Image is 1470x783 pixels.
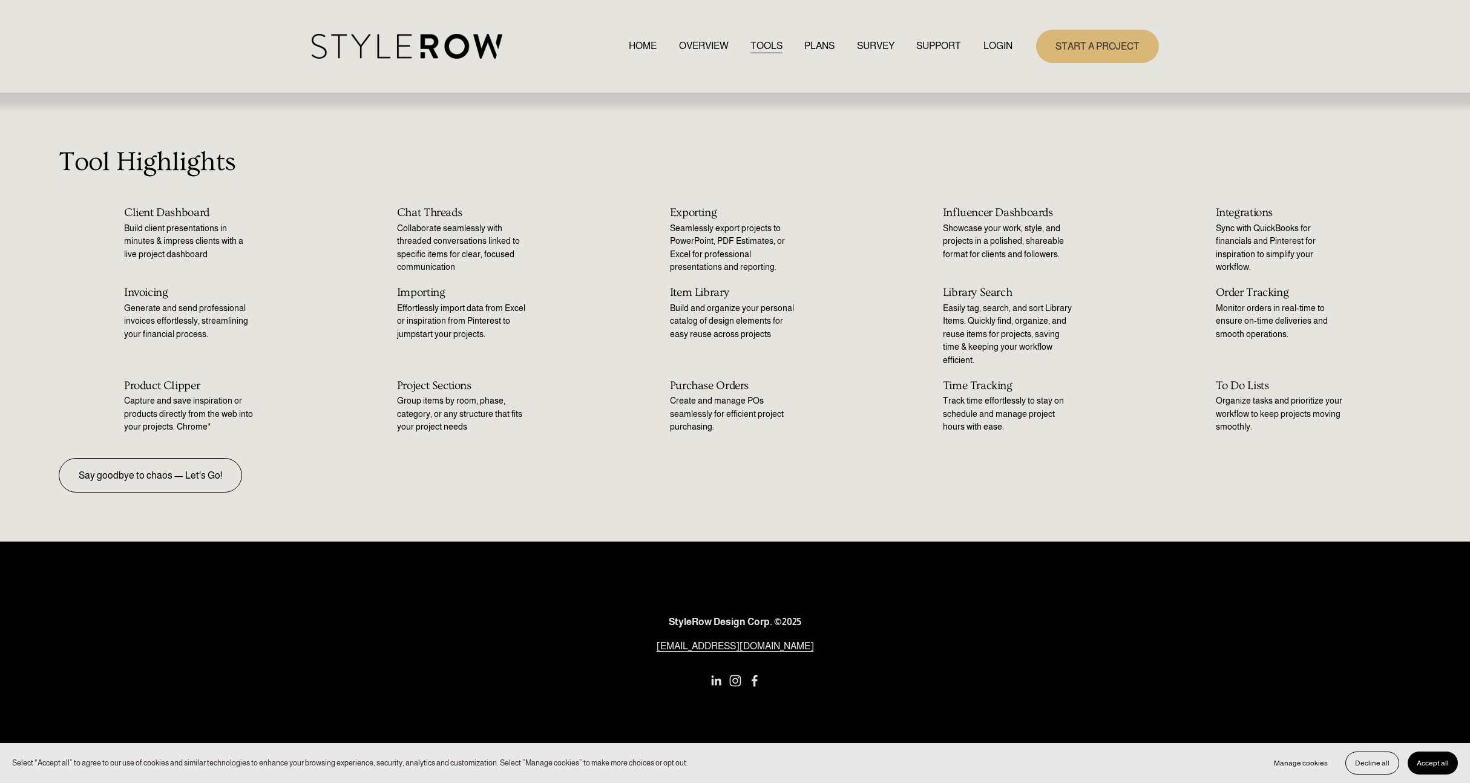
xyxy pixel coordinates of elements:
button: Manage cookies [1265,752,1337,775]
p: Sync with QuickBooks for financials and Pinterest for inspiration to simplify your workflow. [1216,222,1346,274]
h2: Chat Threads [397,206,527,219]
h2: Exporting [670,206,800,219]
h2: Order Tracking [1216,286,1346,299]
span: Manage cookies [1274,759,1328,767]
h2: Invoicing [124,286,254,299]
p: Collaborate seamlessly with threaded conversations linked to specific items for clear, focused co... [397,222,527,274]
h2: Library Search [943,286,1073,299]
p: Generate and send professional invoices effortlessly, streamlining your financial process. [124,302,254,341]
p: Capture and save inspiration or products directly from the web into your projects. Chrome* [124,395,254,434]
p: Monitor orders in real-time to ensure on-time deliveries and smooth operations. [1216,302,1346,341]
p: Tool Highlights [59,142,1411,182]
img: StyleRow [312,34,502,59]
p: Easily tag, search, and sort Library Items. Quickly find, organize, and reuse items for projects,... [943,302,1073,367]
p: Organize tasks and prioritize your workflow to keep projects moving smoothly. [1216,395,1346,434]
a: folder dropdown [916,38,961,54]
a: START A PROJECT [1036,30,1159,63]
h2: Client Dashboard [124,206,254,219]
button: Accept all [1408,752,1458,775]
a: Say goodbye to chaos — Let's Go! [59,458,242,493]
p: Build client presentations in minutes & impress clients with a live project dashboard [124,222,254,261]
a: SURVEY [857,38,894,54]
strong: StyleRow Design Corp. ©2025 [669,617,801,627]
a: OVERVIEW [679,38,729,54]
h2: Purchase Orders [670,379,800,392]
p: Create and manage POs seamlessly for efficient project purchasing. [670,395,800,434]
a: LinkedIn [710,675,722,687]
h2: Influencer Dashboards [943,206,1073,219]
p: Build and organize your personal catalog of design elements for easy reuse across projects [670,302,800,341]
h2: Product Clipper [124,379,254,392]
button: Decline all [1345,752,1399,775]
h2: Time Tracking [943,379,1073,392]
span: SUPPORT [916,39,961,53]
span: Accept all [1417,759,1449,767]
a: [EMAIL_ADDRESS][DOMAIN_NAME] [657,639,814,654]
a: PLANS [804,38,835,54]
p: Select “Accept all” to agree to our use of cookies and similar technologies to enhance your brows... [12,757,688,768]
p: Seamlessly export projects to PowerPoint, PDF Estimates, or Excel for professional presentations ... [670,222,800,274]
a: Instagram [729,675,741,687]
p: Group items by room, phase, category, or any structure that fits your project needs [397,395,527,434]
p: Effortlessly import data from Excel or inspiration from Pinterest to jumpstart your projects. [397,302,527,341]
h2: Project Sections [397,379,527,392]
a: TOOLS [750,38,783,54]
h2: Importing [397,286,527,299]
h2: Item Library [670,286,800,299]
p: Showcase your work, style, and projects in a polished, shareable format for clients and followers. [943,222,1073,261]
h2: Integrations [1216,206,1346,219]
span: Decline all [1355,759,1390,767]
a: HOME [629,38,657,54]
a: LOGIN [983,38,1012,54]
p: Track time effortlessly to stay on schedule and manage project hours with ease. [943,395,1073,434]
a: Facebook [749,675,761,687]
h2: To Do Lists [1216,379,1346,392]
